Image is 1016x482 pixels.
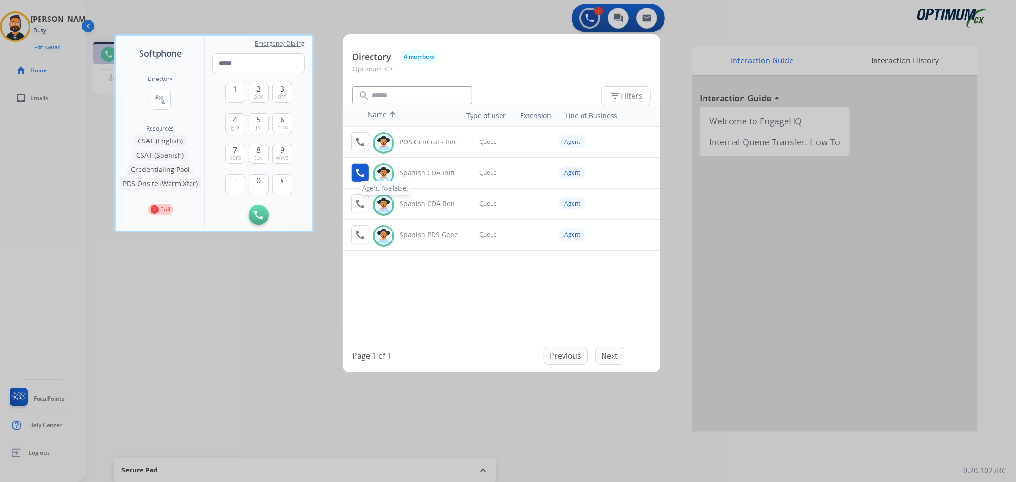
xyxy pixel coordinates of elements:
[139,47,181,60] span: Softphone
[387,110,398,121] mat-icon: arrow_upward
[352,64,651,81] p: Optimum CX
[254,211,263,219] img: call-button
[257,114,261,125] span: 5
[225,113,245,133] button: 4ghi
[132,150,189,161] button: CSAT (Spanish)
[559,166,586,179] div: Agent
[225,174,245,194] button: +
[272,174,292,194] button: #
[118,178,202,190] button: PDS Onsite (Warm Xfer)
[148,204,173,215] button: 1Call
[358,90,370,101] mat-icon: search
[133,135,188,147] button: CSAT (English)
[352,50,391,63] p: Directory
[479,138,497,146] span: Queue
[233,175,237,186] span: +
[400,168,463,178] div: Spanish CDA Initial General - Internal
[280,175,285,186] span: #
[354,136,366,148] mat-icon: call
[249,113,269,133] button: 5jkl
[276,154,289,161] span: wxyz
[255,40,305,48] span: Emergency Dialing
[354,229,366,241] mat-icon: call
[148,75,173,83] h2: Directory
[479,231,497,239] span: Queue
[377,167,391,181] img: avatar
[280,83,284,95] span: 3
[257,83,261,95] span: 2
[255,154,263,161] span: tuv
[257,144,261,156] span: 8
[272,113,292,133] button: 6mno
[272,83,292,103] button: 3def
[225,83,245,103] button: 1
[280,144,284,156] span: 9
[231,123,239,131] span: ghi
[401,50,438,64] button: 4 members
[225,144,245,164] button: 7pqrs
[453,106,511,125] th: Type of user
[354,167,366,179] mat-icon: call
[378,350,385,361] p: of
[351,163,369,182] button: Agent Available.
[377,229,391,243] img: avatar
[126,164,194,175] button: Credentialing Pool
[559,228,586,241] div: Agent
[147,125,174,132] span: Resources
[229,154,241,161] span: pqrs
[249,174,269,194] button: 0
[155,94,166,105] mat-icon: connect_without_contact
[363,105,449,126] th: Name
[609,90,643,101] span: Filters
[400,199,463,209] div: Spanish CDA Renewal General - Internal
[276,123,288,131] span: mno
[609,90,621,101] mat-icon: filter_list
[161,205,171,214] p: Call
[400,137,463,147] div: PDS General - Internal
[527,231,529,239] span: -
[249,83,269,103] button: 2abc
[527,138,529,146] span: -
[561,106,655,125] th: Line of Business
[601,86,651,105] button: Filters
[559,135,586,148] div: Agent
[280,114,284,125] span: 6
[479,169,497,177] span: Queue
[233,144,237,156] span: 7
[256,123,262,131] span: jkl
[254,93,263,100] span: abc
[559,197,586,210] div: Agent
[278,93,287,100] span: def
[233,83,237,95] span: 1
[354,198,366,210] mat-icon: call
[377,198,391,212] img: avatar
[515,106,556,125] th: Extension
[360,181,411,195] div: Agent Available.
[272,144,292,164] button: 9wxyz
[151,205,159,214] p: 1
[479,200,497,208] span: Queue
[527,200,529,208] span: -
[352,350,370,361] p: Page
[400,230,463,240] div: Spanish PDS General - Internal
[377,136,391,151] img: avatar
[233,114,237,125] span: 4
[963,465,1006,476] p: 0.20.1027RC
[527,169,529,177] span: -
[257,175,261,186] span: 0
[249,144,269,164] button: 8tuv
